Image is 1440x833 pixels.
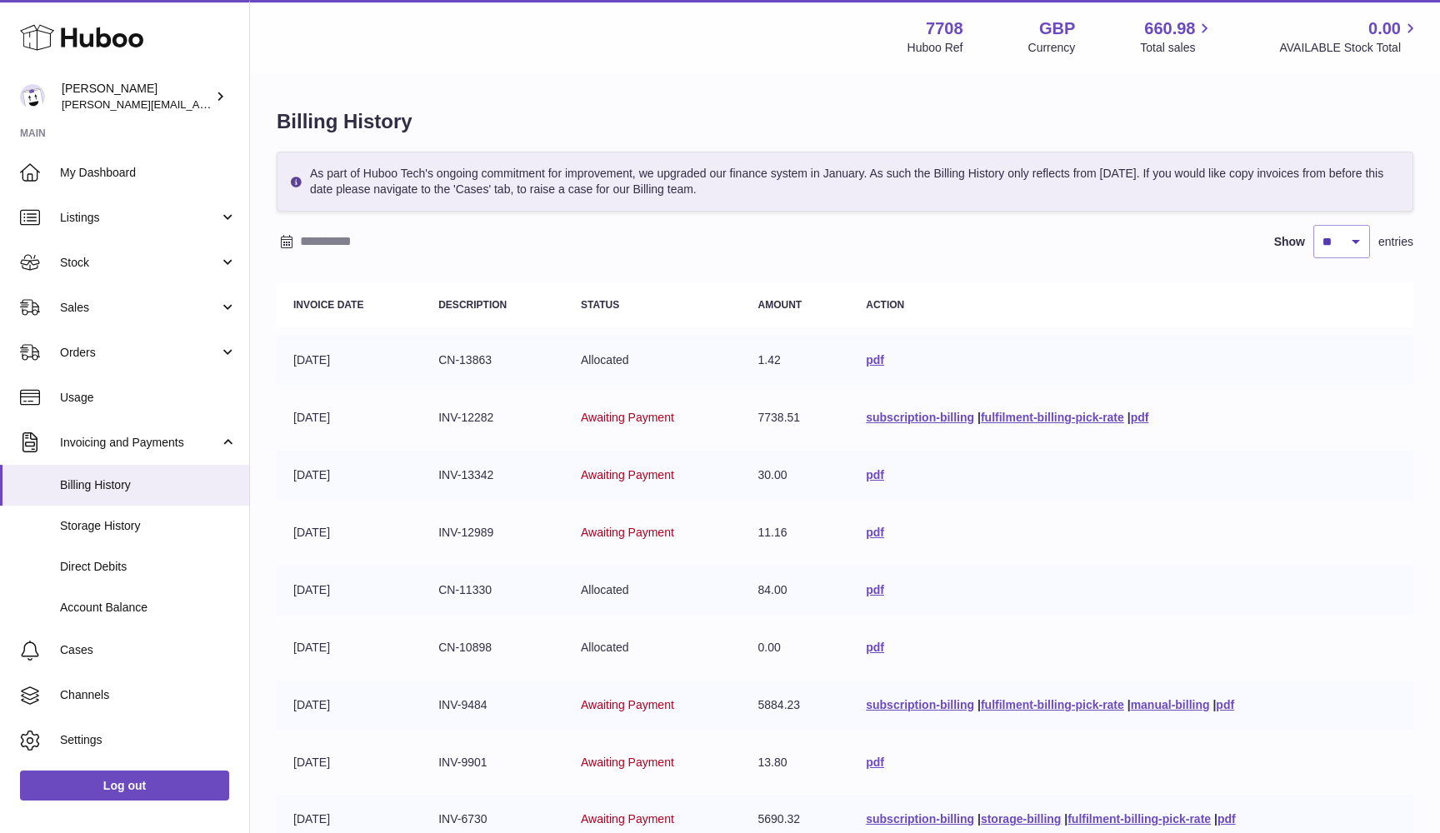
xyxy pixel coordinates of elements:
td: [DATE] [277,336,422,385]
div: [PERSON_NAME] [62,81,212,112]
span: [PERSON_NAME][EMAIL_ADDRESS][DOMAIN_NAME] [62,97,334,111]
a: pdf [866,641,884,654]
a: subscription-billing [866,812,974,826]
span: Channels [60,687,237,703]
td: INV-9484 [422,681,564,730]
a: 660.98 Total sales [1140,17,1214,56]
span: | [1214,812,1217,826]
a: pdf [1216,698,1234,711]
a: 0.00 AVAILABLE Stock Total [1279,17,1420,56]
span: Awaiting Payment [581,411,674,424]
span: Awaiting Payment [581,698,674,711]
a: pdf [1217,812,1236,826]
strong: Status [581,299,619,311]
label: Show [1274,234,1305,250]
span: Allocated [581,583,629,596]
td: [DATE] [277,451,422,500]
td: INV-12282 [422,393,564,442]
td: 7738.51 [742,393,850,442]
span: Cases [60,642,237,658]
span: | [1127,698,1131,711]
span: Usage [60,390,237,406]
a: subscription-billing [866,698,974,711]
td: CN-11330 [422,566,564,615]
td: [DATE] [277,508,422,557]
td: [DATE] [277,623,422,672]
a: pdf [866,583,884,596]
strong: Description [438,299,507,311]
span: Allocated [581,353,629,367]
img: victor@erbology.co [20,84,45,109]
strong: Invoice Date [293,299,363,311]
td: [DATE] [277,738,422,787]
strong: GBP [1039,17,1075,40]
td: 13.80 [742,738,850,787]
span: Stock [60,255,219,271]
td: [DATE] [277,681,422,730]
span: | [1127,411,1131,424]
span: Listings [60,210,219,226]
span: Settings [60,732,237,748]
span: 0.00 [1368,17,1401,40]
strong: Amount [758,299,802,311]
span: Invoicing and Payments [60,435,219,451]
span: Storage History [60,518,237,534]
td: [DATE] [277,393,422,442]
span: Billing History [60,477,237,493]
td: [DATE] [277,566,422,615]
td: 30.00 [742,451,850,500]
span: Allocated [581,641,629,654]
span: Awaiting Payment [581,468,674,481]
span: Account Balance [60,600,237,616]
td: 84.00 [742,566,850,615]
td: 0.00 [742,623,850,672]
a: subscription-billing [866,411,974,424]
a: pdf [866,353,884,367]
span: My Dashboard [60,165,237,181]
span: | [977,698,981,711]
span: Awaiting Payment [581,812,674,826]
div: Huboo Ref [907,40,963,56]
h1: Billing History [277,108,1413,135]
div: Currency [1028,40,1076,56]
td: CN-10898 [422,623,564,672]
a: fulfilment-billing-pick-rate [981,698,1124,711]
a: pdf [866,468,884,481]
td: 11.16 [742,508,850,557]
span: | [1212,698,1216,711]
span: | [1064,812,1067,826]
span: Orders [60,345,219,361]
span: | [977,411,981,424]
span: | [977,812,981,826]
td: 5884.23 [742,681,850,730]
span: entries [1378,234,1413,250]
span: Awaiting Payment [581,526,674,539]
td: INV-12989 [422,508,564,557]
td: CN-13863 [422,336,564,385]
span: Total sales [1140,40,1214,56]
a: fulfilment-billing-pick-rate [1067,812,1211,826]
span: Awaiting Payment [581,756,674,769]
a: manual-billing [1131,698,1210,711]
span: AVAILABLE Stock Total [1279,40,1420,56]
a: pdf [866,756,884,769]
span: 660.98 [1144,17,1195,40]
a: pdf [866,526,884,539]
td: INV-13342 [422,451,564,500]
a: Log out [20,771,229,801]
td: 1.42 [742,336,850,385]
span: Sales [60,300,219,316]
a: pdf [1131,411,1149,424]
strong: 7708 [926,17,963,40]
a: storage-billing [981,812,1061,826]
span: Direct Debits [60,559,237,575]
strong: Action [866,299,904,311]
a: fulfilment-billing-pick-rate [981,411,1124,424]
td: INV-9901 [422,738,564,787]
div: As part of Huboo Tech's ongoing commitment for improvement, we upgraded our finance system in Jan... [277,152,1413,212]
